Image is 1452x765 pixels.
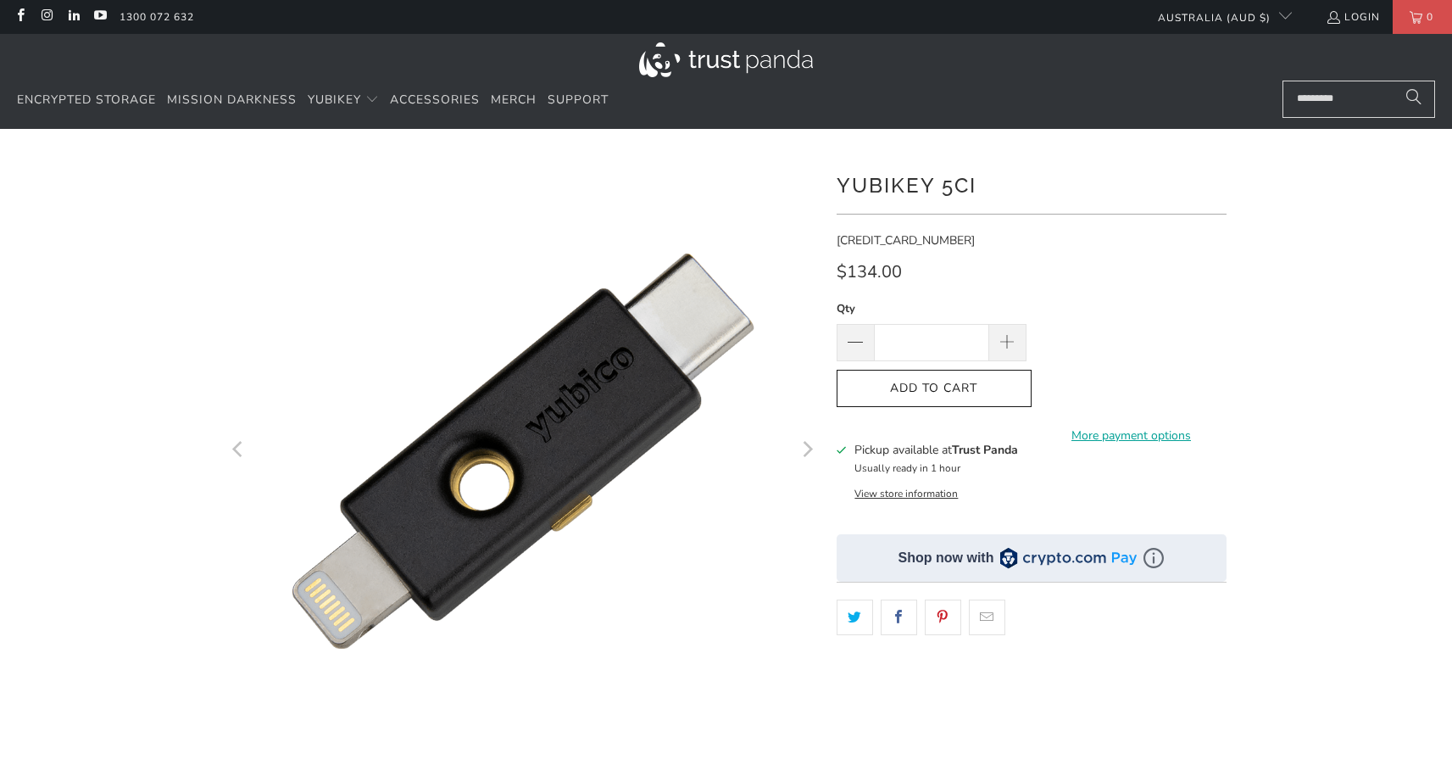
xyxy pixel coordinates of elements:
a: Encrypted Storage [17,81,156,120]
input: Search... [1282,81,1435,118]
nav: Translation missing: en.navigation.header.main_nav [17,81,609,120]
a: Trust Panda Australia on YouTube [92,10,107,24]
span: [CREDIT_CARD_NUMBER] [837,232,975,248]
a: Support [548,81,609,120]
span: YubiKey [308,92,361,108]
b: Trust Panda [952,442,1018,458]
label: Qty [837,299,1026,318]
a: Email this to a friend [969,600,1005,635]
summary: YubiKey [308,81,379,120]
img: Trust Panda Australia [639,42,813,77]
span: Support [548,92,609,108]
a: Merch [491,81,537,120]
a: 1300 072 632 [120,8,194,26]
span: Merch [491,92,537,108]
button: Next [793,154,821,748]
a: More payment options [1037,427,1227,445]
button: Search [1393,81,1435,118]
a: Accessories [390,81,480,120]
h3: Pickup available at [854,441,1018,459]
a: Share this on Pinterest [925,600,961,635]
div: Shop now with [898,549,994,567]
a: Mission Darkness [167,81,297,120]
button: Previous [225,154,253,748]
span: Encrypted Storage [17,92,156,108]
small: Usually ready in 1 hour [854,461,960,475]
button: View store information [854,487,958,500]
a: Trust Panda Australia on LinkedIn [66,10,81,24]
a: Trust Panda Australia on Instagram [39,10,53,24]
a: Login [1326,8,1380,26]
a: Share this on Facebook [881,600,917,635]
a: Share this on Twitter [837,600,873,635]
a: Trust Panda Australia on Facebook [13,10,27,24]
img: YubiKey 5Ci - Trust Panda [226,154,820,748]
span: Add to Cart [854,382,1014,396]
span: $134.00 [837,260,902,283]
h1: YubiKey 5Ci [837,167,1227,201]
span: Accessories [390,92,480,108]
span: Mission Darkness [167,92,297,108]
button: Add to Cart [837,370,1032,408]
